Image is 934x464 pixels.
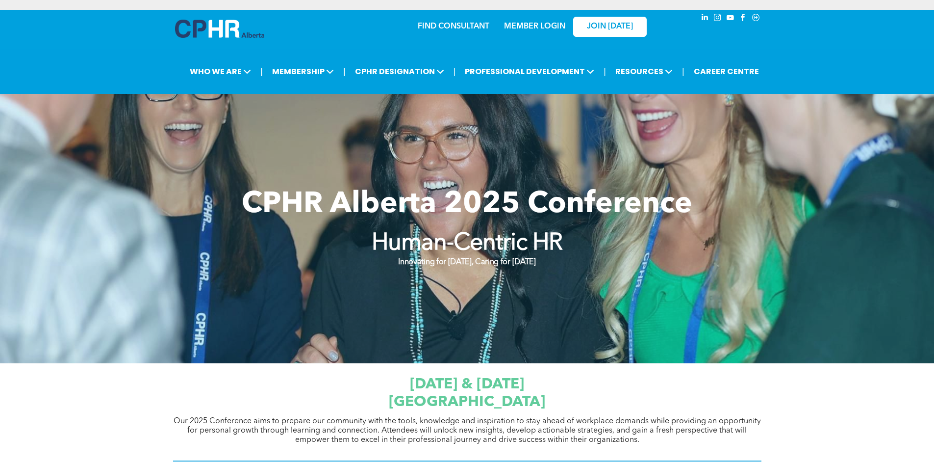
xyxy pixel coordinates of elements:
a: Social network [751,12,761,26]
li: | [682,61,684,82]
span: Our 2025 Conference aims to prepare our community with the tools, knowledge and inspiration to st... [174,417,761,444]
li: | [454,61,456,82]
span: RESOURCES [612,62,676,81]
span: MEMBERSHIP [269,62,337,81]
a: youtube [725,12,736,26]
a: FIND CONSULTANT [418,23,489,30]
span: JOIN [DATE] [587,22,633,31]
span: WHO WE ARE [187,62,254,81]
strong: Innovating for [DATE], Caring for [DATE] [398,258,535,266]
a: MEMBER LOGIN [504,23,565,30]
strong: Human-Centric HR [372,232,563,255]
img: A blue and white logo for cp alberta [175,20,264,38]
a: CAREER CENTRE [691,62,762,81]
span: PROFESSIONAL DEVELOPMENT [462,62,597,81]
li: | [604,61,606,82]
a: instagram [712,12,723,26]
li: | [260,61,263,82]
li: | [343,61,346,82]
a: linkedin [700,12,710,26]
a: JOIN [DATE] [573,17,647,37]
span: [GEOGRAPHIC_DATA] [389,395,545,409]
span: CPHR Alberta 2025 Conference [242,190,692,219]
span: [DATE] & [DATE] [410,377,524,392]
span: CPHR DESIGNATION [352,62,447,81]
a: facebook [738,12,749,26]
